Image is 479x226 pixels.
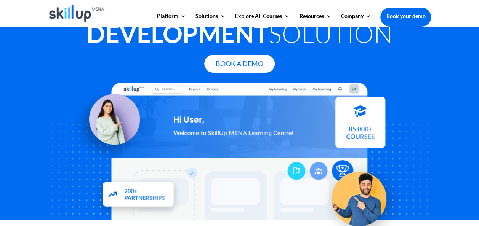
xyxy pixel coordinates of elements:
a: Explore All Courses [235,13,290,26]
img: Courses library - SkillUp MENA [335,100,385,151]
a: Solutions [195,13,226,26]
a: Resources [299,13,331,26]
a: Book your demo [380,8,431,24]
a: Platform [157,13,186,26]
a: Company [341,13,371,26]
img: Learning Management Solution - SkillUp [71,86,147,162]
a: Book A Demo [204,55,275,73]
iframe: Chat Widget [352,144,479,226]
img: Partners - SkillUp Mena [94,175,182,216]
img: Skillup Mena [49,5,104,22]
